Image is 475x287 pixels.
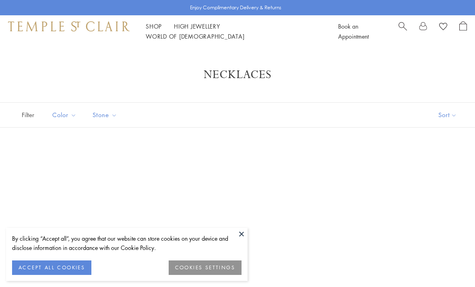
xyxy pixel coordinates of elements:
[146,21,320,41] nav: Main navigation
[46,106,83,124] button: Color
[190,4,281,12] p: Enjoy Complimentary Delivery & Returns
[174,22,220,30] a: High JewelleryHigh Jewellery
[20,148,154,282] a: 18K Fiori Necklace
[146,32,244,40] a: World of [DEMOGRAPHIC_DATA]World of [DEMOGRAPHIC_DATA]
[48,110,83,120] span: Color
[12,234,242,252] div: By clicking “Accept all”, you agree that our website can store cookies on your device and disclos...
[399,21,407,41] a: Search
[321,148,455,282] a: NCH-E7BEEFIORBM
[12,260,91,275] button: ACCEPT ALL COOKIES
[8,21,130,31] img: Temple St. Clair
[435,249,467,279] iframe: Gorgias live chat messenger
[439,21,447,33] a: View Wishlist
[146,22,162,30] a: ShopShop
[169,260,242,275] button: COOKIES SETTINGS
[338,22,369,40] a: Book an Appointment
[420,103,475,127] button: Show sort by
[87,106,123,124] button: Stone
[32,68,443,82] h1: Necklaces
[89,110,123,120] span: Stone
[459,21,467,41] a: Open Shopping Bag
[170,148,304,282] a: N31810-FIORI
